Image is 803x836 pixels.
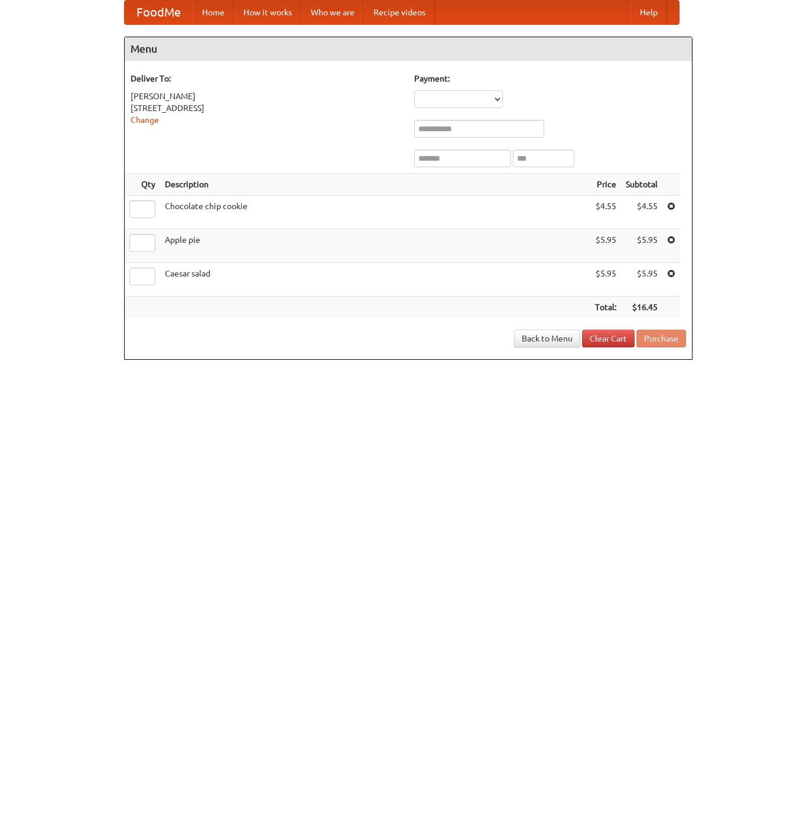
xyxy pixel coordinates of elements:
[582,330,635,347] a: Clear Cart
[131,90,402,102] div: [PERSON_NAME]
[125,174,160,196] th: Qty
[364,1,435,24] a: Recipe videos
[590,297,621,318] th: Total:
[301,1,364,24] a: Who we are
[234,1,301,24] a: How it works
[193,1,234,24] a: Home
[636,330,686,347] button: Purchase
[630,1,667,24] a: Help
[621,196,662,229] td: $4.55
[621,174,662,196] th: Subtotal
[125,37,692,61] h4: Menu
[131,73,402,84] h5: Deliver To:
[160,174,590,196] th: Description
[621,263,662,297] td: $5.95
[125,1,193,24] a: FoodMe
[621,297,662,318] th: $16.45
[590,263,621,297] td: $5.95
[131,102,402,114] div: [STREET_ADDRESS]
[414,73,686,84] h5: Payment:
[160,229,590,263] td: Apple pie
[131,115,159,125] a: Change
[590,196,621,229] td: $4.55
[160,263,590,297] td: Caesar salad
[590,229,621,263] td: $5.95
[160,196,590,229] td: Chocolate chip cookie
[514,330,580,347] a: Back to Menu
[590,174,621,196] th: Price
[621,229,662,263] td: $5.95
